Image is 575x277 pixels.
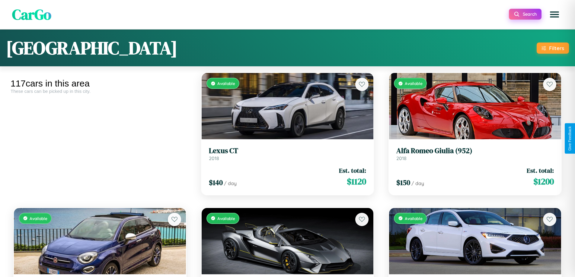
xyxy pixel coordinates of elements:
[347,175,366,187] span: $ 1120
[12,5,51,24] span: CarGo
[209,178,223,187] span: $ 140
[549,45,564,51] div: Filters
[209,146,366,161] a: Lexus CT2018
[405,81,423,86] span: Available
[224,180,237,186] span: / day
[411,180,424,186] span: / day
[217,216,235,221] span: Available
[396,146,554,155] h3: Alfa Romeo Giulia (952)
[217,81,235,86] span: Available
[209,146,366,155] h3: Lexus CT
[523,11,537,17] span: Search
[509,9,541,20] button: Search
[11,78,189,89] div: 117 cars in this area
[405,216,423,221] span: Available
[527,166,554,175] span: Est. total:
[6,36,177,60] h1: [GEOGRAPHIC_DATA]
[537,42,569,54] button: Filters
[546,6,563,23] button: Open menu
[209,155,219,161] span: 2018
[396,155,407,161] span: 2018
[396,146,554,161] a: Alfa Romeo Giulia (952)2018
[30,216,47,221] span: Available
[339,166,366,175] span: Est. total:
[568,126,572,151] div: Give Feedback
[533,175,554,187] span: $ 1200
[396,178,410,187] span: $ 150
[11,89,189,94] div: These cars can be picked up in this city.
